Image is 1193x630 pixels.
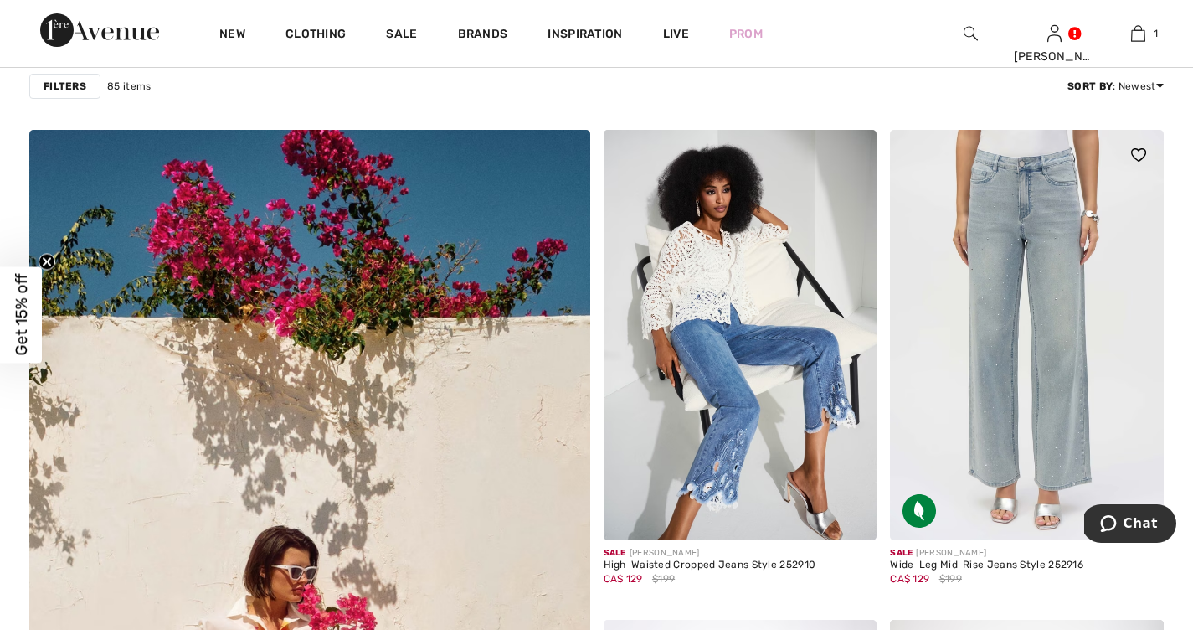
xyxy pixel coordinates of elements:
div: [PERSON_NAME] [890,547,1083,560]
a: Wide-Leg Mid-Rise Jeans Style 252916. LIGHT BLUE DENIM [890,130,1164,540]
img: My Bag [1131,23,1145,44]
img: Sustainable Fabric [902,494,936,528]
span: Inspiration [548,27,622,44]
a: Clothing [285,27,346,44]
a: Sign In [1047,25,1062,41]
a: Live [663,25,689,43]
iframe: Opens a widget where you can chat to one of our agents [1084,504,1176,546]
a: Prom [729,25,763,43]
a: Brands [458,27,508,44]
div: Wide-Leg Mid-Rise Jeans Style 252916 [890,560,1083,571]
span: CA$ 129 [890,573,929,585]
span: CA$ 129 [604,573,643,585]
img: heart_black_full.svg [1131,148,1146,162]
img: 1ère Avenue [40,13,159,47]
img: My Info [1047,23,1062,44]
span: Get 15% off [12,274,31,356]
strong: Filters [44,79,86,94]
span: $199 [652,571,675,586]
a: New [219,27,245,44]
a: 1 [1097,23,1179,44]
div: : Newest [1067,79,1164,94]
span: 1 [1154,26,1158,41]
span: 85 items [107,79,151,94]
button: Close teaser [39,254,55,271]
div: [PERSON_NAME] [604,547,816,560]
strong: Sort By [1067,80,1113,92]
span: Sale [604,548,626,558]
span: $199 [939,571,962,586]
span: Sale [890,548,913,558]
div: High-Waisted Cropped Jeans Style 252910 [604,560,816,571]
img: High-Waisted Cropped Jeans Style 252910. Denim Medium Blue [604,130,877,540]
div: [PERSON_NAME] [1014,48,1096,65]
img: search the website [964,23,978,44]
a: Sale [386,27,417,44]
